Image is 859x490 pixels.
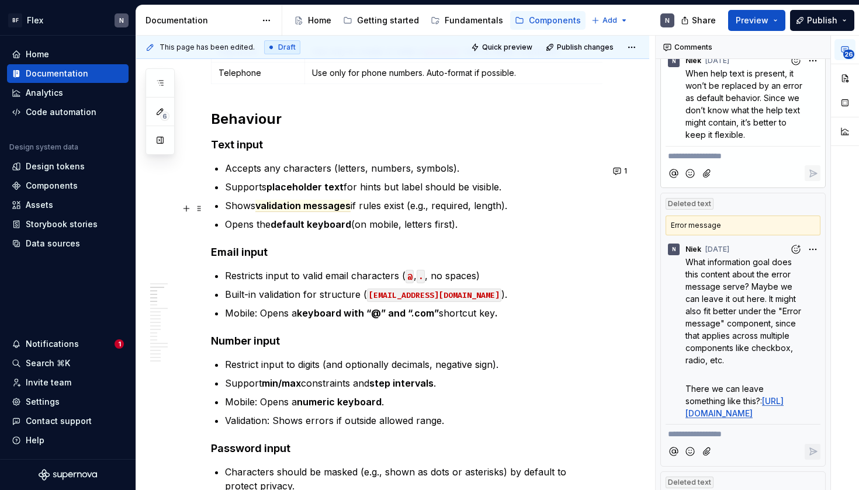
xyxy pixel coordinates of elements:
div: N [665,16,670,25]
strong: keyboard with “@” and “.com” [297,307,439,319]
button: Quick preview [467,39,538,55]
div: Home [26,48,49,60]
p: Opens the (on mobile, letters first). [225,217,602,231]
div: Help [26,435,44,446]
span: 1 [115,339,124,349]
a: Code automation [7,103,129,121]
button: Notifications1 [7,335,129,353]
a: Components [7,176,129,195]
span: There we can leave something like this?: [685,384,766,406]
span: validation messages [255,200,351,212]
div: Components [529,15,581,26]
button: Contact support [7,412,129,430]
div: Composer editor [666,146,820,162]
span: 1 [624,166,627,176]
button: Share [675,10,723,31]
button: Add reaction [788,241,803,257]
strong: min/max [262,377,301,389]
button: 1 [609,163,632,179]
h4: Text input [211,138,602,152]
button: More [805,241,820,257]
span: Share [692,15,716,26]
span: Preview [736,15,768,26]
a: Home [7,45,129,64]
a: Design tokens [7,157,129,176]
strong: placeholder text [266,181,344,193]
div: Getting started [357,15,419,26]
code: [EMAIL_ADDRESS][DOMAIN_NAME] [367,289,501,302]
div: Analytics [26,87,63,99]
span: Niek [685,56,701,65]
a: Documentation [7,64,129,83]
button: Attach files [699,444,715,460]
p: Use only for phone numbers. Auto-format if possible. [312,67,645,79]
a: Assets [7,196,129,214]
button: Add [588,12,632,29]
div: Data sources [26,238,80,249]
span: 26 [843,50,854,59]
button: Search ⌘K [7,354,129,373]
a: Fundamentals [426,11,508,30]
button: Add emoji [683,444,698,460]
p: Mobile: Opens a . [225,395,602,409]
p: Mobile: Opens a shortcut key [225,306,602,320]
a: Storybook stories [7,215,129,234]
button: Publish [790,10,854,31]
div: Documentation [26,68,88,79]
div: Settings [26,396,60,408]
div: Design tokens [26,161,85,172]
commenthighlight: Telephone [219,68,261,78]
button: BFFlexN [2,8,133,33]
div: Storybook stories [26,218,98,230]
div: Notifications [26,338,79,350]
div: Fundamentals [445,15,503,26]
div: Design system data [9,143,78,152]
button: Mention someone [666,165,681,181]
strong: step intervals [369,377,434,389]
a: Components [510,11,586,30]
code: @ [406,270,414,283]
div: Home [308,15,331,26]
a: Getting started [338,11,424,30]
div: Assets [26,199,53,211]
svg: Supernova Logo [39,469,97,481]
h4: Password input [211,442,602,456]
a: Settings [7,392,129,411]
button: Add reaction [788,53,803,69]
p: Validation: Shows errors if outside allowed range. [225,413,602,428]
p: Supports for hints but label should be visible. [225,180,602,194]
button: Publish changes [542,39,619,55]
a: Invite team [7,373,129,392]
div: Search ⌘K [26,357,70,369]
div: N [672,245,676,254]
a: Data sources [7,234,129,253]
code: . [417,270,425,283]
button: Attach files [699,165,715,181]
h4: Email input [211,245,602,259]
div: BF [8,13,22,27]
button: Reply [805,444,820,460]
div: Contact support [26,415,92,427]
strong: . [495,307,498,319]
span: Publish [807,15,837,26]
span: Quick preview [482,43,532,52]
div: N [672,57,676,66]
span: Add [602,16,617,25]
div: Composer editor [666,424,820,440]
h4: Number input [211,334,602,348]
span: What information goal does this content about the error message serve? Maybe we can leave it out ... [685,257,803,365]
span: This page has been edited. [160,43,255,52]
div: Deleted text [666,477,713,488]
div: Invite team [26,377,71,388]
button: Mention someone [666,444,681,460]
p: Accepts any characters (letters, numbers, symbols). [225,161,602,175]
p: Built-in validation for structure ( ). [225,287,602,301]
h2: Behaviour [211,110,602,128]
span: Draft [278,43,296,52]
div: Code automation [26,106,96,118]
span: Publish changes [557,43,614,52]
strong: default keyboard [271,218,351,230]
div: N [119,16,124,25]
button: Reply [805,165,820,181]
